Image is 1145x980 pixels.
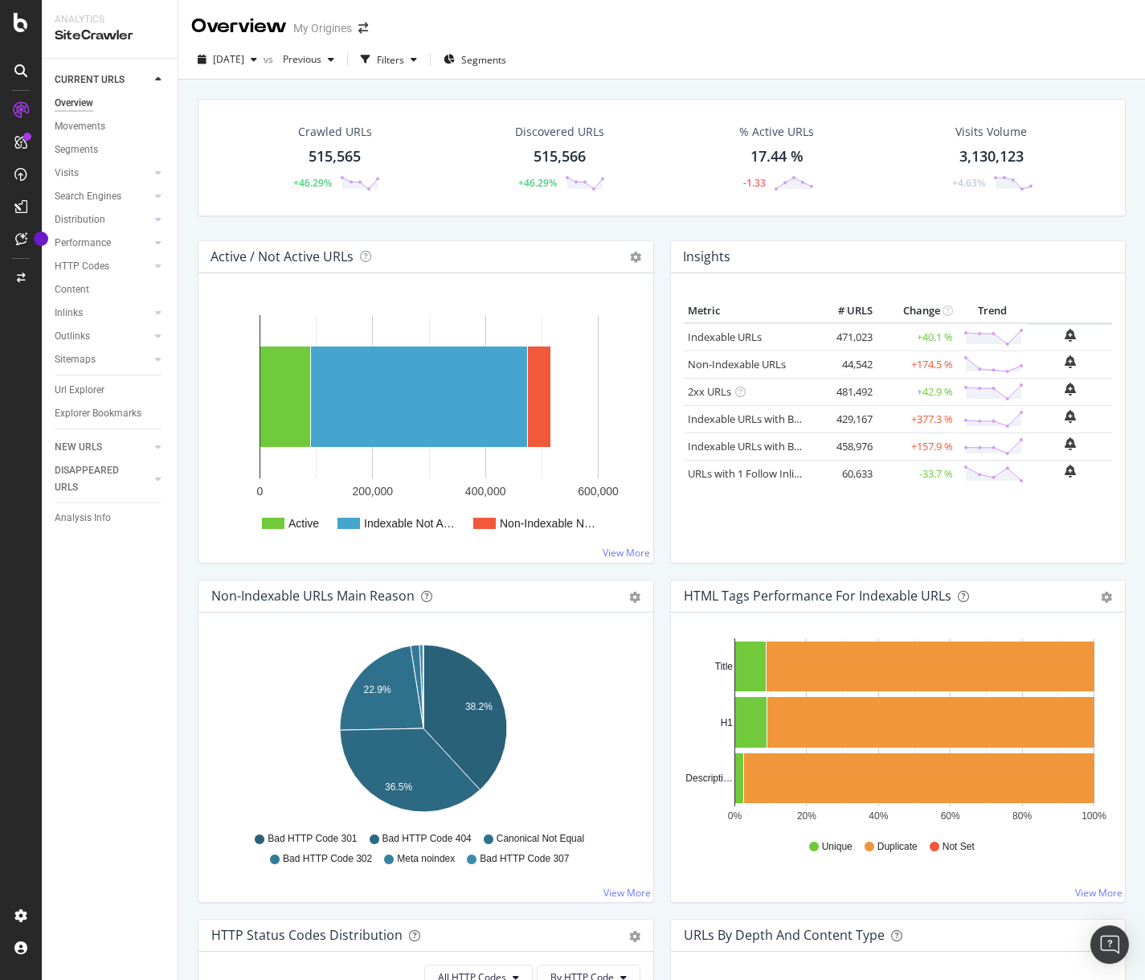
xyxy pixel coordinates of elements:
td: 429,167 [812,405,877,433]
th: Metric [684,299,813,323]
div: +46.29% [518,176,557,190]
text: 80% [1012,810,1032,822]
div: HTML Tags Performance for Indexable URLs [684,588,951,604]
text: 0% [727,810,742,822]
span: Duplicate [877,840,918,854]
a: Visits [55,165,150,182]
div: Visits [55,165,79,182]
div: 17.44 % [750,146,804,167]
text: 600,000 [578,485,619,498]
div: bell-plus [1065,329,1076,342]
div: Outlinks [55,328,90,345]
div: Sitemaps [55,351,96,368]
div: Distribution [55,211,105,228]
div: 3,130,123 [959,146,1024,167]
a: Sitemaps [55,351,150,368]
a: Indexable URLs [688,330,762,344]
text: Descripti… [685,773,733,784]
a: Movements [55,118,166,135]
div: bell-plus [1065,465,1076,478]
div: Visits Volume [955,124,1027,140]
text: 0 [257,485,264,498]
a: Performance [55,235,150,252]
div: Performance [55,235,111,252]
th: Trend [957,299,1028,323]
h4: Insights [683,246,730,268]
button: [DATE] [191,47,264,72]
div: 515,566 [534,146,586,167]
div: My Origines [293,20,352,36]
button: Previous [276,47,341,72]
text: 200,000 [353,485,394,498]
a: View More [603,886,651,900]
div: Analytics [55,13,165,27]
text: 400,000 [465,485,506,498]
div: gear [629,931,640,942]
div: bell-plus [1065,410,1076,423]
a: CURRENT URLS [55,72,150,88]
text: 100% [1082,810,1106,822]
td: +40.1 % [877,323,957,351]
span: 2025 Sep. 2nd [213,52,244,66]
td: 471,023 [812,323,877,351]
div: Filters [377,53,404,67]
a: URLs with 1 Follow Inlink [688,466,806,481]
a: Inlinks [55,305,150,322]
a: Outlinks [55,328,150,345]
div: Overview [191,13,287,40]
a: NEW URLS [55,439,150,456]
a: HTTP Codes [55,258,150,275]
div: Search Engines [55,188,121,205]
div: Movements [55,118,105,135]
a: DISAPPEARED URLS [55,462,150,496]
div: Overview [55,95,93,112]
text: Active [288,517,319,530]
td: 44,542 [812,351,877,378]
a: Non-Indexable URLs [688,357,786,371]
button: Segments [437,47,513,72]
a: Search Engines [55,188,150,205]
div: Tooltip anchor [34,232,48,246]
div: A chart. [211,638,635,825]
div: Non-Indexable URLs Main Reason [211,588,415,604]
td: -33.7 % [877,460,957,487]
span: Bad HTTP Code 302 [283,852,372,866]
text: 36.5% [385,781,412,793]
div: Crawled URLs [298,124,372,140]
td: 481,492 [812,378,877,405]
th: # URLS [812,299,877,323]
a: Url Explorer [55,382,166,399]
div: +4.63% [952,176,985,190]
td: +174.5 % [877,351,957,378]
span: Canonical Not Equal [497,832,584,846]
button: Filters [354,47,423,72]
span: Not Set [943,840,975,854]
text: H1 [720,717,733,728]
div: Url Explorer [55,382,104,399]
a: View More [1075,886,1123,900]
text: 40% [869,810,888,822]
div: Inlinks [55,305,83,322]
div: NEW URLS [55,439,102,456]
a: Distribution [55,211,150,228]
td: +157.9 % [877,433,957,460]
a: Overview [55,95,166,112]
text: Non-Indexable N… [500,517,595,530]
span: Previous [276,52,321,66]
div: gear [629,592,640,603]
text: 22.9% [364,684,391,695]
div: +46.29% [293,176,332,190]
span: vs [264,52,276,66]
a: Indexable URLs with Bad Description [688,439,863,453]
svg: A chart. [211,299,635,550]
div: HTTP Status Codes Distribution [211,927,403,943]
svg: A chart. [684,638,1107,825]
th: Change [877,299,957,323]
div: URLs by Depth and Content Type [684,927,885,943]
div: bell-plus [1065,383,1076,396]
div: gear [1101,592,1112,603]
text: 60% [940,810,959,822]
div: Open Intercom Messenger [1090,925,1129,964]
